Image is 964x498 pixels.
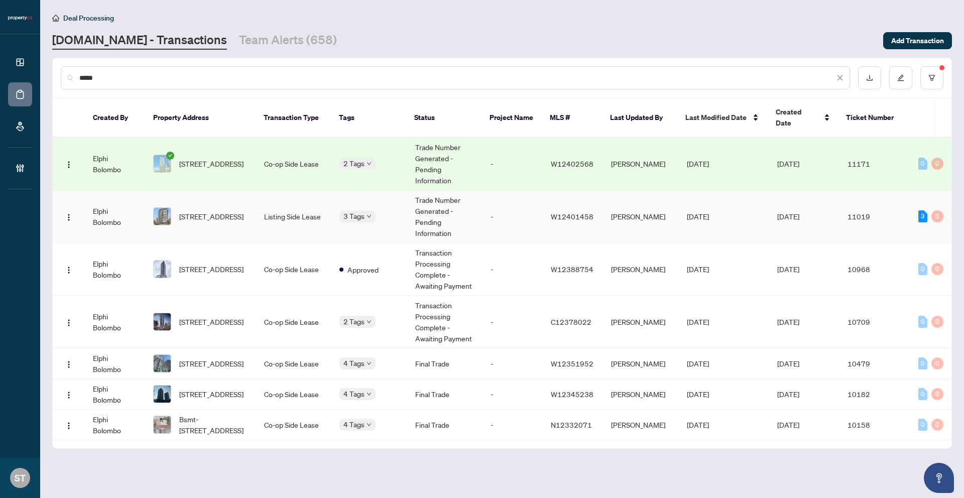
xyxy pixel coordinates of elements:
[777,390,799,399] span: [DATE]
[93,154,121,174] span: Elphi Bolombo
[61,314,77,330] button: Logo
[839,190,910,243] td: 11019
[93,206,121,226] span: Elphi Bolombo
[687,212,709,221] span: [DATE]
[931,419,943,431] div: 0
[154,313,171,330] img: thumbnail-img
[483,243,543,296] td: -
[65,391,73,399] img: Logo
[836,74,843,81] span: close
[551,390,593,399] span: W12345238
[343,316,365,327] span: 2 Tags
[603,348,678,379] td: [PERSON_NAME]
[602,98,677,138] th: Last Updated By
[839,296,910,348] td: 10709
[931,388,943,400] div: 0
[367,392,372,397] span: down
[687,420,709,429] span: [DATE]
[407,190,483,243] td: Trade Number Generated - Pending Information
[256,296,331,348] td: Co-op Side Lease
[603,410,678,440] td: [PERSON_NAME]
[179,264,244,275] span: [STREET_ADDRESS]
[776,106,818,129] span: Created Date
[61,261,77,277] button: Logo
[889,66,912,89] button: edit
[407,296,483,348] td: Transaction Processing Complete - Awaiting Payment
[406,98,481,138] th: Status
[483,296,543,348] td: -
[407,410,483,440] td: Final Trade
[343,419,365,430] span: 4 Tags
[179,358,244,369] span: [STREET_ADDRESS]
[918,158,927,170] div: 0
[920,66,943,89] button: filter
[154,261,171,278] img: thumbnail-img
[931,316,943,328] div: 0
[256,190,331,243] td: Listing Side Lease
[897,74,904,81] span: edit
[687,265,709,274] span: [DATE]
[918,263,927,275] div: 0
[838,98,908,138] th: Ticket Number
[367,319,372,324] span: down
[931,263,943,275] div: 0
[551,420,592,429] span: N12332071
[52,32,227,50] a: [DOMAIN_NAME] - Transactions
[483,379,543,410] td: -
[551,159,593,168] span: W12402568
[343,210,365,222] span: 3 Tags
[866,74,873,81] span: download
[918,388,927,400] div: 0
[256,348,331,379] td: Co-op Side Lease
[367,214,372,219] span: down
[331,98,406,138] th: Tags
[407,379,483,410] td: Final Trade
[687,359,709,368] span: [DATE]
[551,359,593,368] span: W12351952
[483,410,543,440] td: -
[603,243,678,296] td: [PERSON_NAME]
[343,388,365,400] span: 4 Tags
[603,138,678,190] td: [PERSON_NAME]
[256,98,331,138] th: Transaction Type
[858,66,881,89] button: download
[918,419,927,431] div: 0
[839,379,910,410] td: 10182
[367,361,372,366] span: down
[93,312,121,332] span: Elphi Bolombo
[777,420,799,429] span: [DATE]
[347,264,379,275] span: Approved
[931,210,943,222] div: 0
[343,158,365,169] span: 2 Tags
[65,266,73,274] img: Logo
[603,379,678,410] td: [PERSON_NAME]
[551,212,593,221] span: W12401458
[839,243,910,296] td: 10968
[483,138,543,190] td: -
[551,317,591,326] span: C12378022
[918,357,927,369] div: 0
[179,316,244,327] span: [STREET_ADDRESS]
[93,384,121,404] span: Elphi Bolombo
[154,208,171,225] img: thumbnail-img
[768,98,838,138] th: Created Date
[687,317,709,326] span: [DATE]
[483,190,543,243] td: -
[256,410,331,440] td: Co-op Side Lease
[166,152,174,160] span: check-circle
[481,98,542,138] th: Project Name
[407,243,483,296] td: Transaction Processing Complete - Awaiting Payment
[687,159,709,168] span: [DATE]
[343,357,365,369] span: 4 Tags
[65,360,73,368] img: Logo
[603,296,678,348] td: [PERSON_NAME]
[63,14,114,23] span: Deal Processing
[65,319,73,327] img: Logo
[839,348,910,379] td: 10479
[256,243,331,296] td: Co-op Side Lease
[154,355,171,372] img: thumbnail-img
[685,112,747,123] span: Last Modified Date
[8,15,32,21] img: logo
[179,414,248,436] span: Bsmt-[STREET_ADDRESS]
[256,379,331,410] td: Co-op Side Lease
